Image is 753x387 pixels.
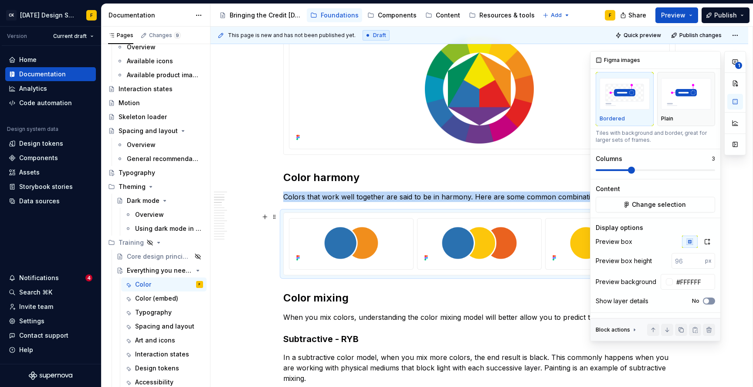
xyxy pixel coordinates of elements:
[119,85,173,93] div: Interaction states
[609,12,611,19] div: F
[121,347,207,361] a: Interaction states
[283,312,675,322] p: When you mix colors, understanding the color mixing model will better allow you to predict the re...
[624,32,661,39] span: Quick preview
[109,11,191,20] div: Documentation
[113,138,207,152] a: Overview
[135,336,175,345] div: Art and icons
[283,352,675,384] p: In a subtractive color model, when you mix more colors, the end result is black. This commonly ha...
[105,110,207,124] a: Skeleton loader
[127,43,156,51] div: Overview
[119,238,144,247] div: Training
[5,151,96,165] a: Components
[121,333,207,347] a: Art and icons
[5,285,96,299] button: Search ⌘K
[127,266,193,275] div: Everything you need to know
[5,271,96,285] button: Notifications4
[19,182,73,191] div: Storybook stories
[135,350,189,359] div: Interaction states
[228,32,356,39] span: This page is new and has not been published yet.
[113,40,207,54] a: Overview
[19,346,33,354] div: Help
[105,96,207,110] a: Motion
[19,70,66,79] div: Documentation
[436,11,460,20] div: Content
[108,32,133,39] div: Pages
[2,6,99,24] button: CK[DATE] Design SystemF
[321,11,359,20] div: Foundations
[5,67,96,81] a: Documentation
[216,8,305,22] a: Bringing the Credit [DATE] brand to life across products
[551,12,562,19] span: Add
[113,68,207,82] a: Available product imagery
[199,280,200,289] div: F
[135,294,178,303] div: Color (embed)
[135,322,194,331] div: Spacing and layout
[5,343,96,357] button: Help
[113,152,207,166] a: General recommendations
[121,277,207,291] a: ColorF
[7,33,27,40] div: Version
[121,305,207,319] a: Typography
[216,7,538,24] div: Page tree
[113,194,207,208] a: Dark mode
[679,32,722,39] span: Publish changes
[174,32,181,39] span: 9
[135,210,164,219] div: Overview
[121,291,207,305] a: Color (embed)
[121,361,207,375] a: Design tokens
[105,180,207,194] div: Theming
[5,53,96,67] a: Home
[283,291,675,305] h2: Color mixing
[283,192,675,202] p: Colors that work well together are said to be in harmony. Here are some common combinations:
[5,137,96,151] a: Design tokens
[121,319,207,333] a: Spacing and layout
[135,280,151,289] div: Color
[119,182,146,191] div: Theming
[119,99,140,107] div: Motion
[85,274,92,281] span: 4
[19,99,72,107] div: Code automation
[49,30,98,42] button: Current draft
[105,82,207,96] a: Interaction states
[422,8,464,22] a: Content
[135,364,179,373] div: Design tokens
[661,11,685,20] span: Preview
[19,84,47,93] div: Analytics
[5,194,96,208] a: Data sources
[135,224,201,233] div: Using dark mode in Figma
[613,29,665,41] button: Quick preview
[119,168,155,177] div: Typography
[655,7,698,23] button: Preview
[105,124,207,138] a: Spacing and layout
[283,333,675,345] h3: Subtractive - RYB
[7,126,58,133] div: Design system data
[19,154,58,162] div: Components
[702,7,750,23] button: Publish
[127,57,173,65] div: Available icons
[19,55,37,64] div: Home
[19,139,63,148] div: Design tokens
[119,127,178,135] div: Spacing and layout
[113,264,207,277] a: Everything you need to know
[113,250,207,264] a: Core design principles
[230,11,302,20] div: Bringing the Credit [DATE] brand to life across products
[135,308,172,317] div: Typography
[19,288,52,297] div: Search ⌘K
[283,171,675,185] h2: Color harmony
[19,317,44,325] div: Settings
[29,371,72,380] svg: Supernova Logo
[127,154,199,163] div: General recommendations
[5,82,96,96] a: Analytics
[149,32,181,39] div: Changes
[20,11,76,20] div: [DATE] Design System
[373,32,386,39] span: Draft
[5,165,96,179] a: Assets
[378,11,417,20] div: Components
[53,33,87,40] span: Current draft
[127,252,192,261] div: Core design principles
[479,11,535,20] div: Resources & tools
[307,8,362,22] a: Foundations
[540,9,573,21] button: Add
[5,96,96,110] a: Code automation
